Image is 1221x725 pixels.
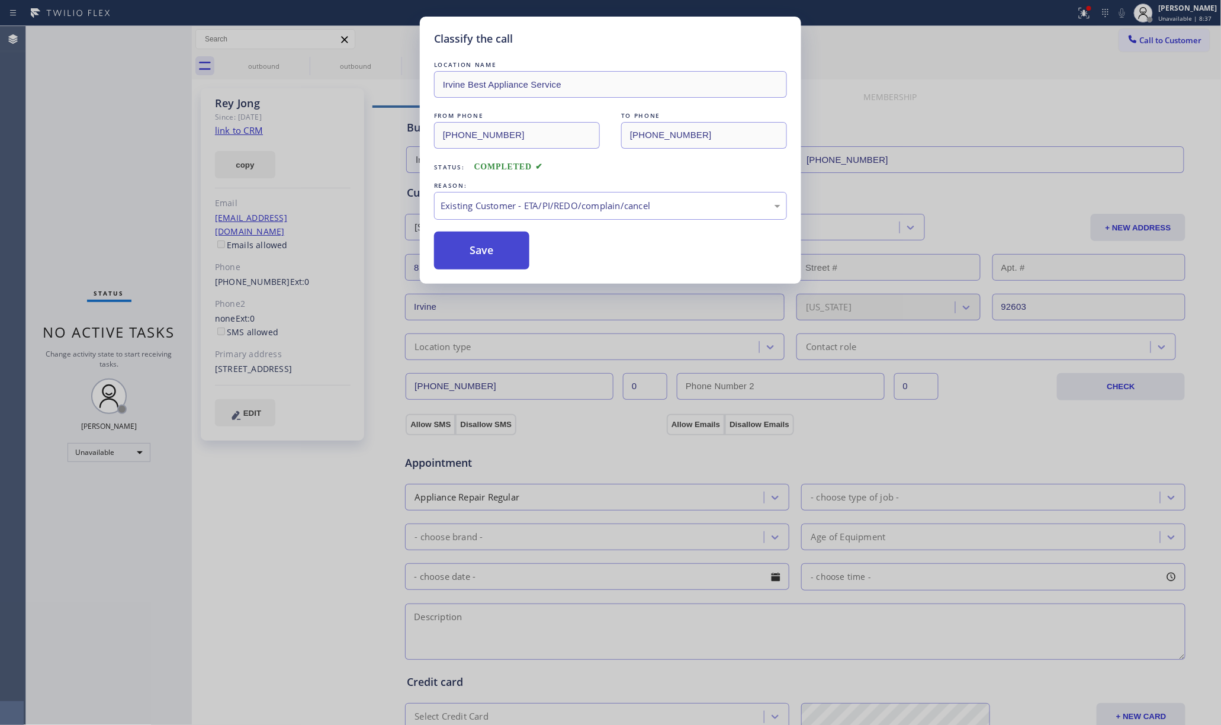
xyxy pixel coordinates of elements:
input: From phone [434,122,600,149]
div: Existing Customer - ETA/PI/REDO/complain/cancel [441,199,780,213]
span: COMPLETED [474,162,543,171]
div: FROM PHONE [434,110,600,122]
div: LOCATION NAME [434,59,787,71]
div: TO PHONE [621,110,787,122]
span: Status: [434,163,465,171]
div: REASON: [434,179,787,192]
button: Save [434,232,529,270]
input: To phone [621,122,787,149]
h5: Classify the call [434,31,513,47]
